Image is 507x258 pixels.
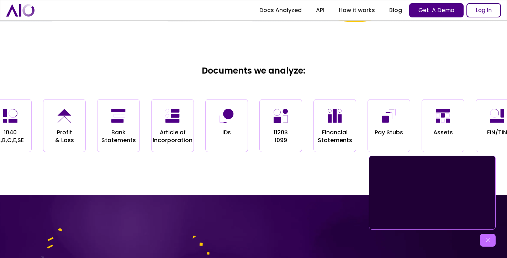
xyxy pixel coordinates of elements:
p: Assets [433,129,453,136]
a: Blog [382,4,409,17]
a: Get A Demo [409,3,464,17]
a: Docs Analyzed [252,4,309,17]
a: API [309,4,332,17]
a: How it works [332,4,382,17]
p: IDs [222,129,231,136]
p: EIN/TIN [487,129,507,136]
p: Profit & Loss [55,129,74,145]
p: Pay Stubs [375,129,403,136]
iframe: AIO - powering financial decision making [372,159,492,226]
p: 1120S 1099 [274,129,288,145]
a: home [6,4,35,16]
p: Article of Incorporation [153,129,192,145]
p: Financial Statements [317,129,352,145]
a: Log In [466,3,501,17]
p: Bank Statements [101,129,136,145]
